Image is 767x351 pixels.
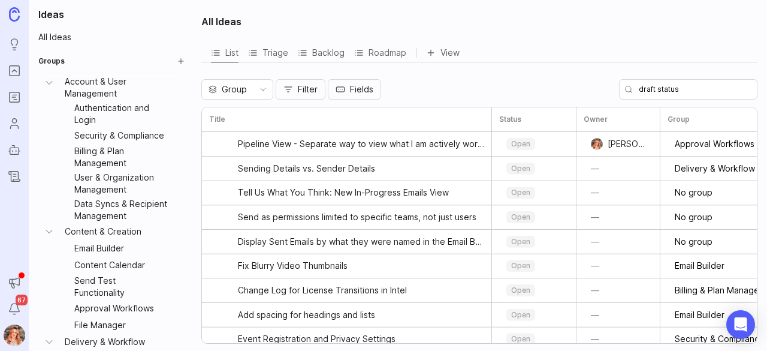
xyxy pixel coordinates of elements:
img: Canny Home [9,7,20,21]
span: [PERSON_NAME] [608,138,645,150]
a: Account & User Management [60,74,173,101]
p: open [511,212,530,222]
button: Bronwen W [4,325,25,346]
span: — [591,333,599,345]
a: Add spacing for headings and lists [238,303,484,327]
span: Add spacing for headings and lists [238,309,375,321]
span: Change Log for License Transitions in Intel [238,284,407,296]
p: open [511,188,530,197]
button: View [426,43,460,62]
a: Change Log for License Transitions in Intel [238,278,484,302]
a: Pipeline View - Separate way to view what I am actively working on [238,132,484,156]
div: toggle menu [499,256,569,275]
h2: Groups [38,56,65,66]
button: — [584,209,606,226]
h3: Group [668,115,690,124]
span: Event Registration and Privacy Settings [238,333,395,345]
button: List [211,43,238,62]
span: — [591,187,599,199]
input: Search... [619,79,757,100]
span: Group [222,83,247,96]
a: Data Syncs & Recipient Management [70,197,173,223]
h3: Title [209,115,225,124]
a: Content & Creation [60,223,173,240]
div: toggle menu [499,208,569,227]
a: Billing & Plan Management [70,144,173,170]
button: Filter [276,79,325,100]
button: Fields [328,79,381,100]
button: Content & Creation expand [38,223,60,240]
span: Filter [298,83,318,95]
a: Backlog [298,43,345,62]
span: Sending Details vs. Sender Details [238,163,375,175]
span: 67 [16,295,28,305]
a: User & Organization Management [70,170,173,197]
a: Content Calendar [70,257,173,274]
div: toggle menu [499,183,569,202]
h2: All Ideas [201,14,241,29]
div: toggle menu [499,159,569,178]
button: Bronwen W[PERSON_NAME] [584,136,653,152]
a: Email Builder [70,240,173,257]
div: toggle menu [499,232,569,251]
button: Create Group [173,53,189,70]
button: — [584,160,606,177]
span: Tell Us What You Think: New In-Progress Emails View [238,187,449,199]
h1: Ideas [34,7,189,22]
div: Open Intercom Messenger [726,310,755,339]
a: Triage [248,43,288,62]
a: File Manager [70,317,173,334]
a: Roadmap [354,43,406,62]
span: — [591,163,599,175]
p: open [511,164,530,173]
p: open [511,139,530,149]
a: Send Test Functionality [70,274,173,300]
h3: Status [499,115,521,124]
span: Pipeline View - Separate way to view what I am actively working on [238,138,484,150]
a: Tell Us What You Think: New In-Progress Emails View [238,181,484,205]
button: — [584,307,606,323]
a: Security & Compliance [70,127,173,144]
a: Portal [4,60,25,82]
a: Sending Details vs. Sender Details [238,157,484,181]
a: Roadmaps [4,86,25,108]
button: — [584,233,606,250]
a: Display Sent Emails by what they were named in the Email Builder, not their Subject Line [238,230,484,254]
a: All Ideas [34,29,189,46]
div: toggle menu [499,305,569,325]
a: Send as permissions limited to specific teams, not just users [238,205,484,229]
p: open [511,286,530,295]
div: toggle menu [499,281,569,300]
button: — [584,184,606,201]
button: Notifications [4,298,25,320]
a: Authentication and Login [70,101,173,127]
p: open [511,237,530,247]
div: toggle menu [499,134,569,154]
span: — [591,260,599,272]
a: Changelog [4,166,25,187]
svg: toggle icon [253,85,273,94]
div: toggle menu [201,79,273,100]
button: — [584,257,606,274]
div: toggle menu [499,329,569,349]
a: Fix Blurry Video Thumbnails [238,254,484,278]
span: Display Sent Emails by what they were named in the Email Builder, not their Subject Line [238,236,484,248]
a: Users [4,113,25,134]
a: Approval Workflows [70,300,173,317]
button: Announcements [4,272,25,293]
a: Delivery & Workflow [60,334,173,350]
button: Delivery & Workflow expand [38,334,60,350]
span: Send as permissions limited to specific teams, not just users [238,211,476,223]
p: open [511,334,530,344]
span: Fields [350,83,373,95]
a: Ideas [4,34,25,55]
span: — [591,284,599,296]
img: Bronwen W [588,138,606,150]
p: open [511,261,530,271]
a: Autopilot [4,139,25,161]
span: — [591,309,599,321]
button: Account & User Management expand [38,74,60,101]
span: Fix Blurry Video Thumbnails [238,260,348,272]
p: open [511,310,530,320]
button: — [584,331,606,347]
